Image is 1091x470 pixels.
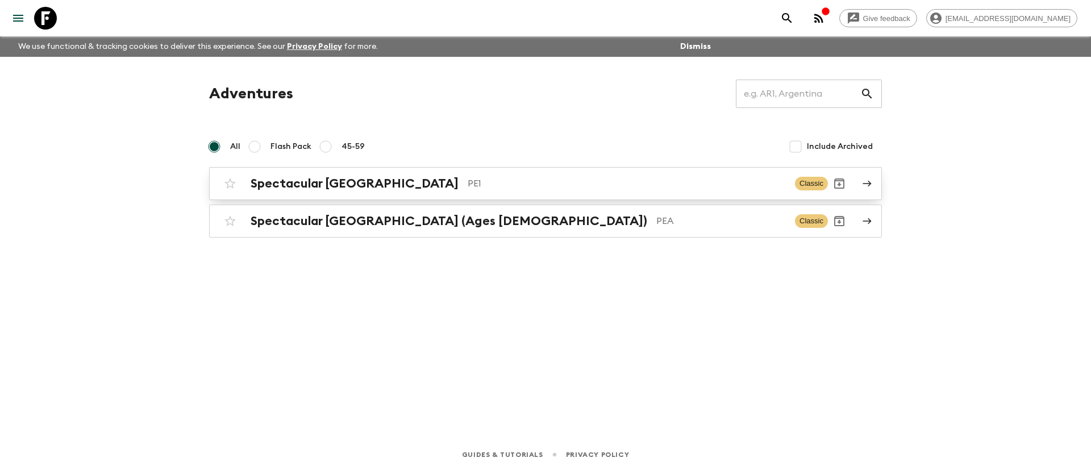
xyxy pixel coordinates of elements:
[736,78,860,110] input: e.g. AR1, Argentina
[209,205,882,238] a: Spectacular [GEOGRAPHIC_DATA] (Ages [DEMOGRAPHIC_DATA])PEAClassicArchive
[251,214,647,228] h2: Spectacular [GEOGRAPHIC_DATA] (Ages [DEMOGRAPHIC_DATA])
[287,43,342,51] a: Privacy Policy
[230,141,240,152] span: All
[270,141,311,152] span: Flash Pack
[828,210,851,232] button: Archive
[14,36,382,57] p: We use functional & tracking cookies to deliver this experience. See our for more.
[656,214,786,228] p: PEA
[209,82,293,105] h1: Adventures
[776,7,798,30] button: search adventures
[857,14,917,23] span: Give feedback
[839,9,917,27] a: Give feedback
[795,177,828,190] span: Classic
[462,448,543,461] a: Guides & Tutorials
[251,176,459,191] h2: Spectacular [GEOGRAPHIC_DATA]
[209,167,882,200] a: Spectacular [GEOGRAPHIC_DATA]PE1ClassicArchive
[468,177,786,190] p: PE1
[939,14,1077,23] span: [EMAIL_ADDRESS][DOMAIN_NAME]
[566,448,629,461] a: Privacy Policy
[677,39,714,55] button: Dismiss
[7,7,30,30] button: menu
[795,214,828,228] span: Classic
[342,141,365,152] span: 45-59
[807,141,873,152] span: Include Archived
[828,172,851,195] button: Archive
[926,9,1077,27] div: [EMAIL_ADDRESS][DOMAIN_NAME]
